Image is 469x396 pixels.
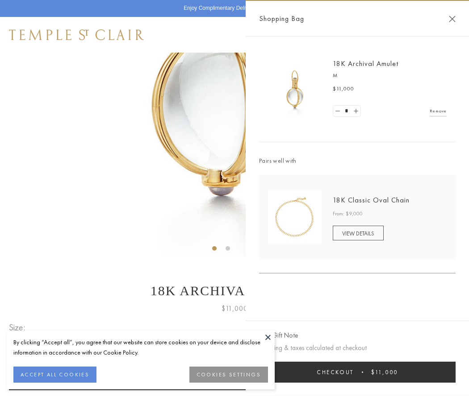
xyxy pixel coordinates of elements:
[184,4,281,13] p: Enjoy Complimentary Delivery & Returns
[449,16,456,22] button: Close Shopping Bag
[430,106,447,116] a: Remove
[333,59,398,68] a: 18K Archival Amulet
[333,195,410,205] a: 18K Classic Oval Chain
[222,303,248,314] span: $11,000
[351,106,360,117] a: Set quantity to 2
[259,342,456,354] p: Shipping & taxes calculated at checkout
[333,226,384,240] a: VIEW DETAILS
[13,337,268,358] div: By clicking “Accept all”, you agree that our website can store cookies on your device and disclos...
[13,367,96,383] button: ACCEPT ALL COOKIES
[342,230,374,237] span: VIEW DETAILS
[9,29,144,40] img: Temple St. Clair
[259,362,456,383] button: Checkout $11,000
[333,106,342,117] a: Set quantity to 0
[268,62,322,116] img: 18K Archival Amulet
[9,320,29,335] span: Size:
[9,283,460,298] h1: 18K Archival Amulet
[259,330,298,341] button: Add Gift Note
[333,85,354,94] span: $11,000
[317,368,354,376] span: Checkout
[259,156,456,166] span: Pairs well with
[259,13,304,25] span: Shopping Bag
[268,190,322,244] img: N88865-OV18
[333,71,447,80] p: M
[333,210,363,219] span: From: $9,000
[371,368,398,376] span: $11,000
[189,367,268,383] button: COOKIES SETTINGS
